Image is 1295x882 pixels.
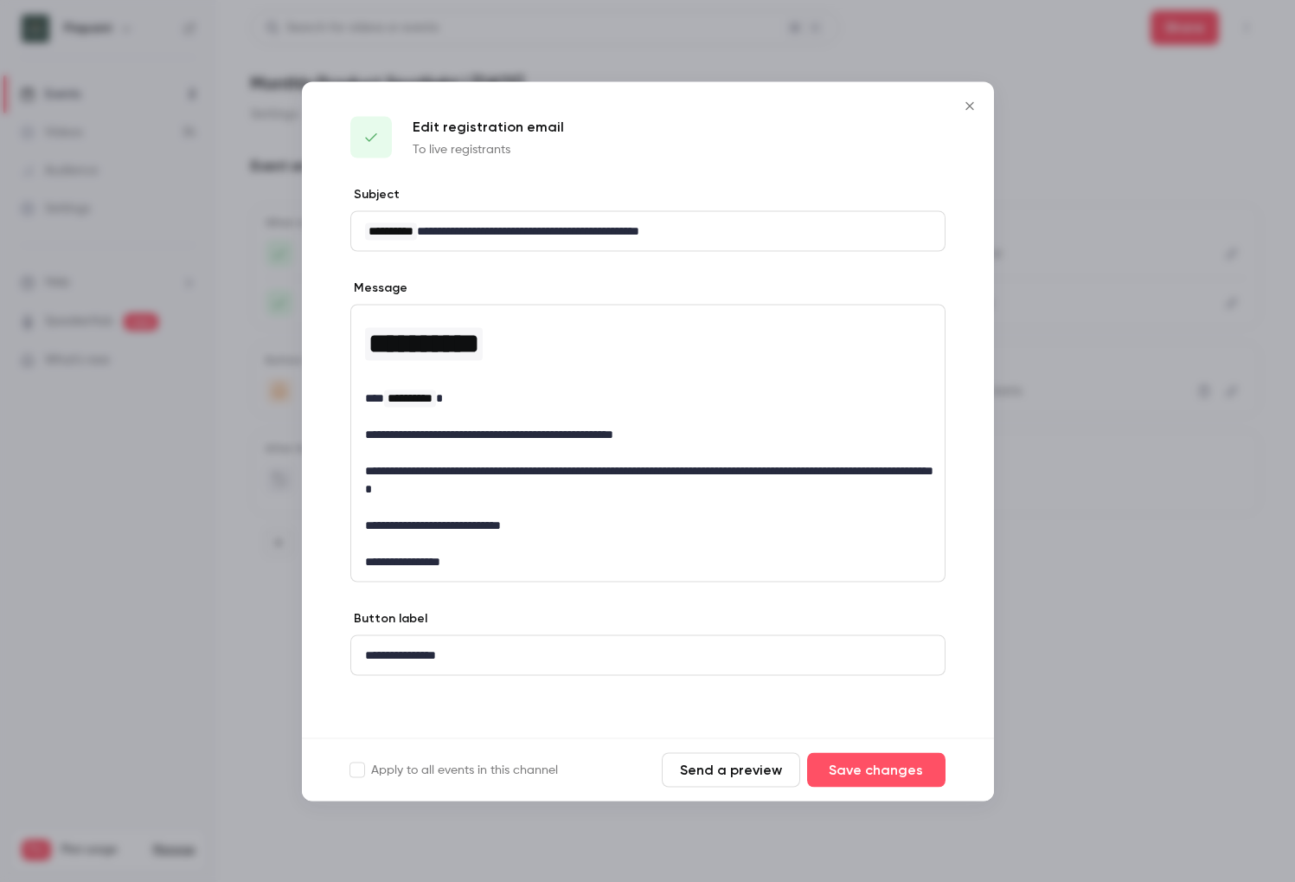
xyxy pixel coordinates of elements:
[413,140,564,158] p: To live registrants
[350,279,407,296] label: Message
[662,752,800,787] button: Send a preview
[350,609,427,627] label: Button label
[351,305,945,581] div: editor
[350,185,400,203] label: Subject
[350,761,558,778] label: Apply to all events in this channel
[952,88,987,123] button: Close
[413,116,564,137] p: Edit registration email
[351,211,945,250] div: editor
[807,752,946,787] button: Save changes
[351,635,945,674] div: editor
